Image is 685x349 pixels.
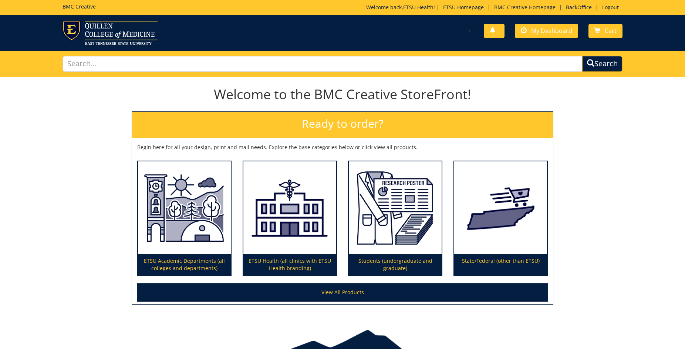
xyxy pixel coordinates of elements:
a: ETSU Health (all clinics with ETSU Health branding) [243,161,336,275]
h1: Welcome to the BMC Creative StoreFront! [132,87,553,102]
span: My Dashboard [531,27,572,35]
img: ETSU logo [63,21,158,45]
p: ETSU Health (all clinics with ETSU Health branding) [243,254,336,275]
p: ETSU Academic Departments (all colleges and departments) [138,254,231,275]
h5: BMC Creative [63,4,96,9]
img: ETSU Academic Departments (all colleges and departments) [138,161,231,255]
a: ETSU Academic Departments (all colleges and departments) [138,161,231,275]
input: Search... [63,56,582,72]
p: State/Federal (other than ETSU) [454,254,547,275]
p: Welcome back, ! | | | | [366,4,622,11]
img: ETSU Health (all clinics with ETSU Health branding) [243,161,336,255]
a: BMC Creative Homepage [490,4,559,11]
a: State/Federal (other than ETSU) [454,161,547,275]
a: Cart [588,24,622,38]
a: View All Products [137,283,548,302]
h2: Ready to order? [132,112,553,138]
p: Begin here for all your design, print and mail needs. Explore the base categories below or click ... [137,144,548,151]
a: My Dashboard [515,24,578,38]
img: Students (undergraduate and graduate) [349,161,442,255]
a: ETSU Health [403,4,433,11]
span: Cart [605,27,617,35]
p: Students (undergraduate and graduate) [349,254,442,275]
a: Logout [598,4,622,11]
a: Students (undergraduate and graduate) [349,161,442,275]
a: ETSU Homepage [439,4,487,11]
a: BackOffice [562,4,595,11]
img: State/Federal (other than ETSU) [454,161,547,255]
button: Search [582,56,622,72]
